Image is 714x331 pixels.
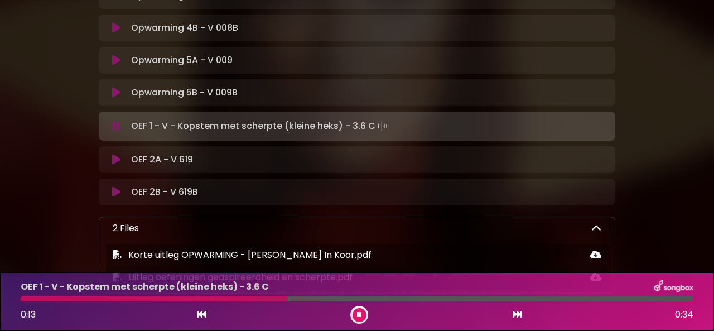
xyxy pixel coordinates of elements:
[113,222,139,235] p: 2 Files
[675,308,693,322] span: 0:34
[654,280,693,294] img: songbox-logo-white.png
[21,280,269,294] p: OEF 1 - V - Kopstem met scherpte (kleine heks) - 3.6 C
[128,248,372,261] span: Korte uitleg OPWARMING - [PERSON_NAME] In Koor.pdf
[131,86,238,99] p: Opwarming 5B - V 009B
[375,118,391,134] img: waveform4.gif
[131,54,233,67] p: Opwarming 5A - V 009
[131,153,193,166] p: OEF 2A - V 619
[131,21,238,35] p: Opwarming 4B - V 008B
[131,185,198,199] p: OEF 2B - V 619B
[21,308,36,321] span: 0:13
[131,118,391,134] p: OEF 1 - V - Kopstem met scherpte (kleine heks) - 3.6 C
[128,271,353,284] span: Uitleg oefeningen geaspireerdheid en scherpte.pdf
